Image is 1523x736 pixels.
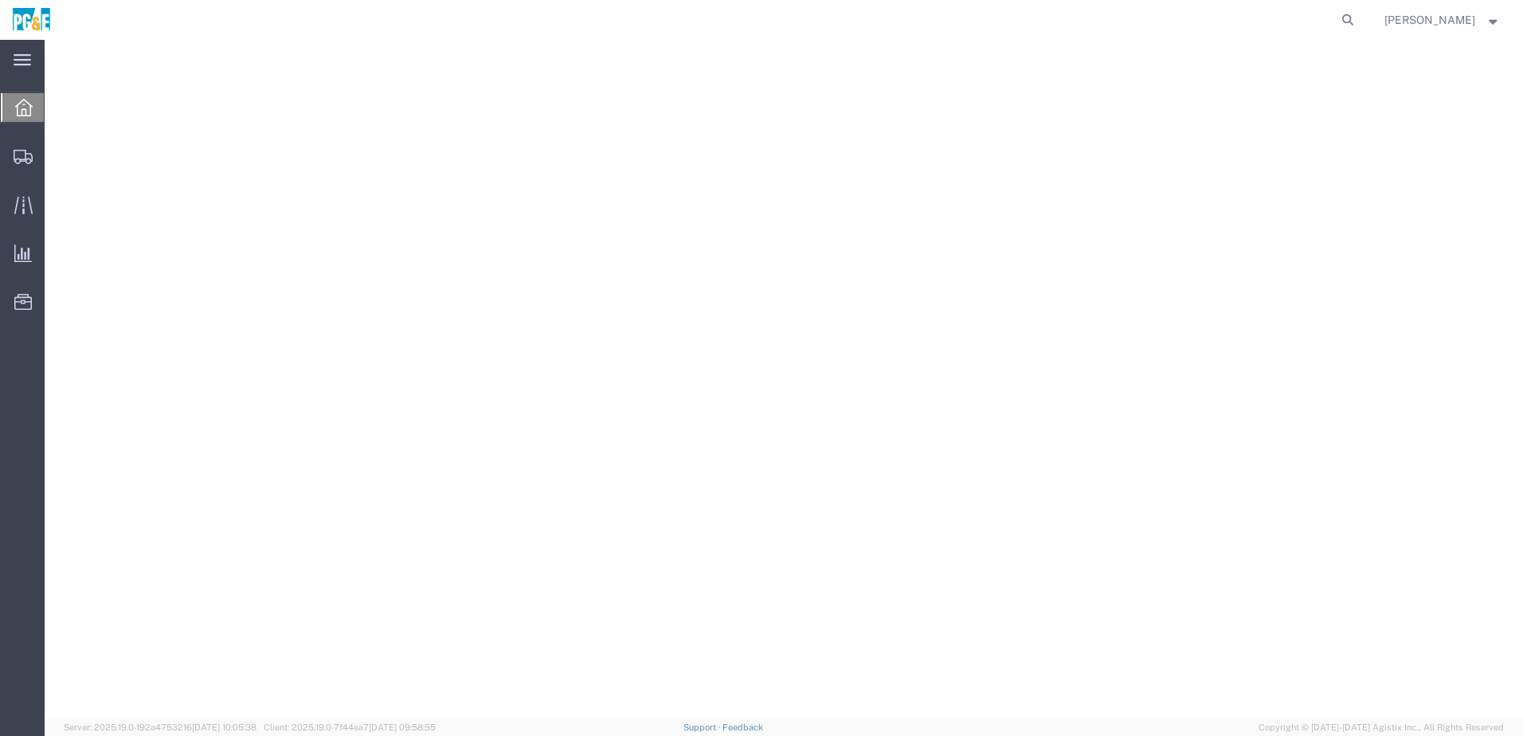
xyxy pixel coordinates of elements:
[64,722,256,732] span: Server: 2025.19.0-192a4753216
[1384,11,1475,29] span: Evelyn Angel
[45,40,1523,719] iframe: FS Legacy Container
[369,722,436,732] span: [DATE] 09:58:55
[11,8,52,32] img: logo
[1384,10,1501,29] button: [PERSON_NAME]
[192,722,256,732] span: [DATE] 10:05:38
[1259,721,1504,734] span: Copyright © [DATE]-[DATE] Agistix Inc., All Rights Reserved
[683,722,723,732] a: Support
[722,722,763,732] a: Feedback
[264,722,436,732] span: Client: 2025.19.0-7f44ea7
